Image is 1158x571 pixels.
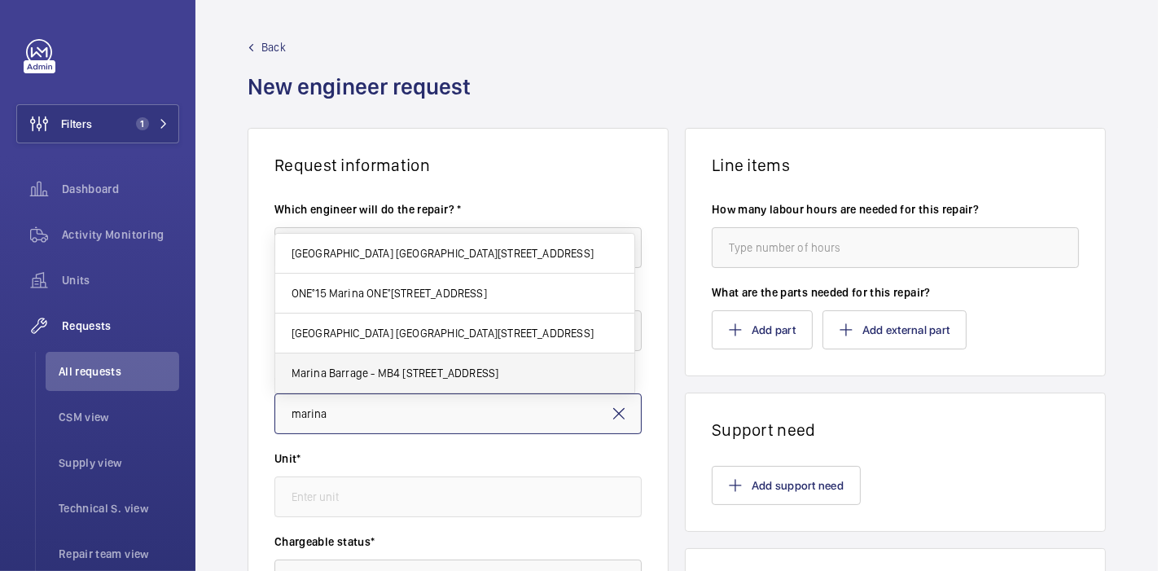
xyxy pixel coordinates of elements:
span: Repair team view [59,546,179,562]
input: Type number of hours [712,227,1079,268]
span: All requests [59,363,179,380]
h1: Support need [712,419,1079,440]
span: [GEOGRAPHIC_DATA] [GEOGRAPHIC_DATA][STREET_ADDRESS] [292,325,594,341]
h1: Request information [274,155,642,175]
input: Enter address [274,393,642,434]
span: 1 [136,117,149,130]
span: Marina Barrage - MB4 [STREET_ADDRESS] [292,365,499,381]
span: Supply view [59,455,179,471]
button: Filters1 [16,104,179,143]
input: Enter unit [274,477,642,517]
span: Requests [62,318,179,334]
label: Unit* [274,450,642,467]
button: Add external part [822,310,967,349]
span: ONE°15 Marina ONE°[STREET_ADDRESS] [292,285,487,301]
h1: Line items [712,155,1079,175]
span: Units [62,272,179,288]
button: Add part [712,310,813,349]
span: Activity Monitoring [62,226,179,243]
span: Filters [61,116,92,132]
span: Technical S. view [59,500,179,516]
span: CSM view [59,409,179,425]
h1: New engineer request [248,72,480,128]
span: [GEOGRAPHIC_DATA] [GEOGRAPHIC_DATA][STREET_ADDRESS] [292,245,594,261]
label: How many labour hours are needed for this repair? [712,201,1079,217]
label: Chargeable status* [274,534,642,550]
label: What are the parts needed for this repair? [712,284,1079,301]
label: Which engineer will do the repair? * [274,201,642,217]
button: Add support need [712,466,861,505]
span: Back [261,39,286,55]
span: Dashboard [62,181,179,197]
